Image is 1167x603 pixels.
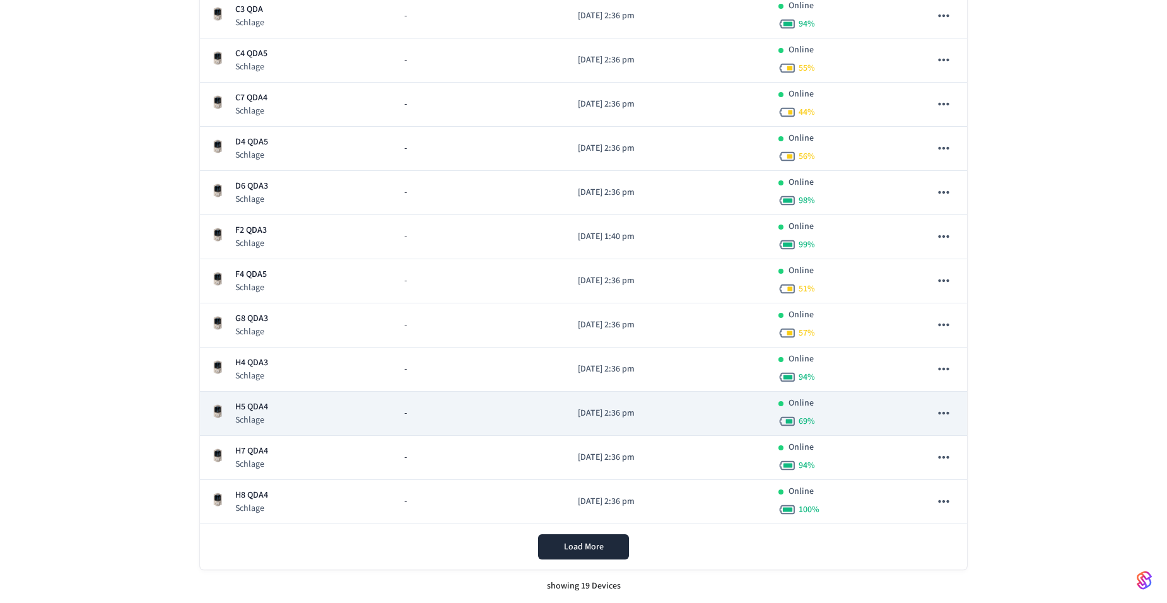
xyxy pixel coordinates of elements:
[404,363,407,376] span: -
[789,485,814,498] p: Online
[235,237,267,250] p: Schlage
[235,458,268,471] p: Schlage
[235,445,268,458] p: H7 QDA4
[235,414,268,426] p: Schlage
[210,139,225,154] img: Schlage Sense Smart Deadbolt with Camelot Trim, Front
[235,370,268,382] p: Schlage
[789,44,814,57] p: Online
[210,492,225,507] img: Schlage Sense Smart Deadbolt with Camelot Trim, Front
[789,441,814,454] p: Online
[578,230,758,243] p: [DATE] 1:40 pm
[799,194,815,207] span: 98 %
[789,264,814,278] p: Online
[235,47,267,61] p: C4 QDA5
[235,3,264,16] p: C3 QDA
[789,308,814,322] p: Online
[210,404,225,419] img: Schlage Sense Smart Deadbolt with Camelot Trim, Front
[235,356,268,370] p: H4 QDA3
[210,448,225,463] img: Schlage Sense Smart Deadbolt with Camelot Trim, Front
[235,136,268,149] p: D4 QDA5
[235,502,268,515] p: Schlage
[404,54,407,67] span: -
[404,274,407,288] span: -
[210,183,225,198] img: Schlage Sense Smart Deadbolt with Camelot Trim, Front
[235,61,267,73] p: Schlage
[789,88,814,101] p: Online
[235,401,268,414] p: H5 QDA4
[210,227,225,242] img: Schlage Sense Smart Deadbolt with Camelot Trim, Front
[210,271,225,286] img: Schlage Sense Smart Deadbolt with Camelot Trim, Front
[799,238,815,251] span: 99 %
[578,319,758,332] p: [DATE] 2:36 pm
[235,268,267,281] p: F4 QDA5
[404,451,407,464] span: -
[235,105,267,117] p: Schlage
[404,230,407,243] span: -
[578,98,758,111] p: [DATE] 2:36 pm
[210,315,225,331] img: Schlage Sense Smart Deadbolt with Camelot Trim, Front
[578,407,758,420] p: [DATE] 2:36 pm
[200,570,967,603] div: showing 19 Devices
[235,193,268,206] p: Schlage
[210,360,225,375] img: Schlage Sense Smart Deadbolt with Camelot Trim, Front
[578,142,758,155] p: [DATE] 2:36 pm
[564,541,604,553] span: Load More
[799,106,815,119] span: 44 %
[404,142,407,155] span: -
[404,9,407,23] span: -
[235,16,264,29] p: Schlage
[799,18,815,30] span: 94 %
[404,495,407,508] span: -
[578,451,758,464] p: [DATE] 2:36 pm
[404,186,407,199] span: -
[578,186,758,199] p: [DATE] 2:36 pm
[235,325,268,338] p: Schlage
[799,327,815,339] span: 57 %
[799,371,815,383] span: 94 %
[235,180,268,193] p: D6 QDA3
[235,91,267,105] p: C7 QDA4
[789,397,814,410] p: Online
[404,319,407,332] span: -
[210,95,225,110] img: Schlage Sense Smart Deadbolt with Camelot Trim, Front
[799,415,815,428] span: 69 %
[578,54,758,67] p: [DATE] 2:36 pm
[799,62,815,74] span: 55 %
[538,534,629,559] button: Load More
[789,353,814,366] p: Online
[210,50,225,66] img: Schlage Sense Smart Deadbolt with Camelot Trim, Front
[235,312,268,325] p: G8 QDA3
[235,489,268,502] p: H8 QDA4
[578,363,758,376] p: [DATE] 2:36 pm
[210,6,225,21] img: Schlage Sense Smart Deadbolt with Camelot Trim, Front
[235,224,267,237] p: F2 QDA3
[578,9,758,23] p: [DATE] 2:36 pm
[799,150,815,163] span: 56 %
[578,274,758,288] p: [DATE] 2:36 pm
[789,132,814,145] p: Online
[799,503,819,516] span: 100 %
[235,281,267,294] p: Schlage
[789,176,814,189] p: Online
[799,283,815,295] span: 51 %
[789,220,814,233] p: Online
[235,149,268,161] p: Schlage
[578,495,758,508] p: [DATE] 2:36 pm
[799,459,815,472] span: 94 %
[1137,570,1152,590] img: SeamLogoGradient.69752ec5.svg
[404,98,407,111] span: -
[404,407,407,420] span: -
